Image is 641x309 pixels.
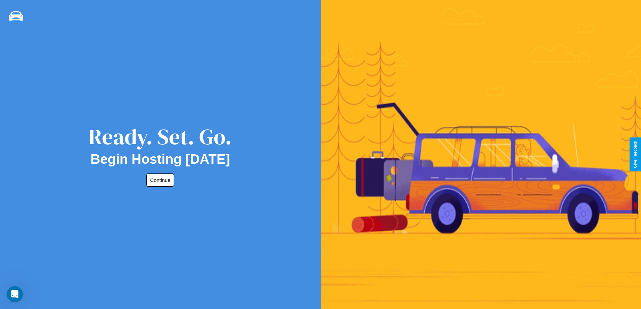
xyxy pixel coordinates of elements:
div: Give Feedback [633,141,638,168]
div: Ready. Set. Go. [88,122,232,152]
button: Continue [146,173,174,187]
iframe: Intercom live chat [7,286,23,302]
h2: Begin Hosting [DATE] [91,152,230,167]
